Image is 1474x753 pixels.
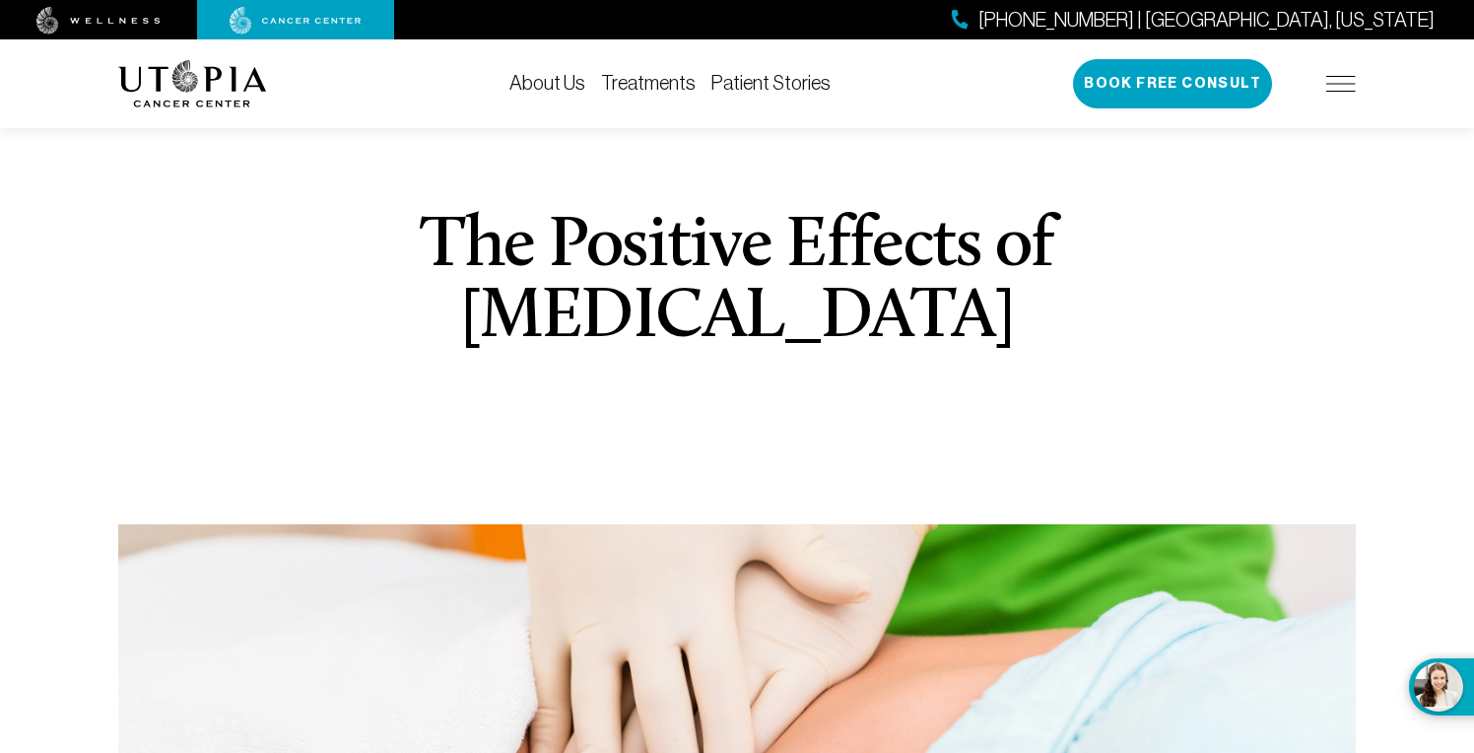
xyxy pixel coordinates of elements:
[230,7,362,34] img: cancer center
[509,72,585,94] a: About Us
[711,72,831,94] a: Patient Stories
[1326,76,1356,92] img: icon-hamburger
[36,7,161,34] img: wellness
[345,212,1130,354] h1: The Positive Effects of [MEDICAL_DATA]
[978,6,1435,34] span: [PHONE_NUMBER] | [GEOGRAPHIC_DATA], [US_STATE]
[1073,59,1272,108] button: Book Free Consult
[952,6,1435,34] a: [PHONE_NUMBER] | [GEOGRAPHIC_DATA], [US_STATE]
[601,72,696,94] a: Treatments
[118,60,267,107] img: logo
